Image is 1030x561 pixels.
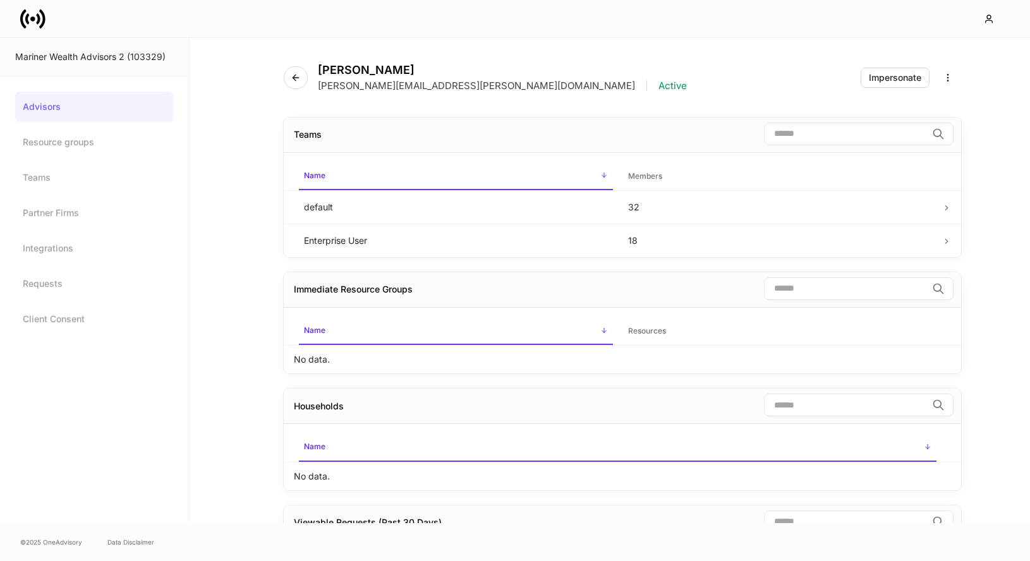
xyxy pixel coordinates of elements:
[658,80,687,92] p: Active
[645,80,648,92] p: |
[618,190,942,224] td: 32
[15,268,174,299] a: Requests
[618,224,942,257] td: 18
[869,73,921,82] div: Impersonate
[294,516,442,529] div: Viewable Requests (Past 30 Days)
[623,318,937,344] span: Resources
[299,318,613,345] span: Name
[623,164,937,190] span: Members
[294,283,413,296] div: Immediate Resource Groups
[294,190,618,224] td: default
[628,170,662,182] h6: Members
[299,434,936,461] span: Name
[294,470,330,483] p: No data.
[628,325,666,337] h6: Resources
[20,537,82,547] span: © 2025 OneAdvisory
[861,68,930,88] button: Impersonate
[318,63,687,77] h4: [PERSON_NAME]
[15,162,174,193] a: Teams
[15,198,174,228] a: Partner Firms
[294,128,322,141] div: Teams
[15,304,174,334] a: Client Consent
[304,169,325,181] h6: Name
[15,127,174,157] a: Resource groups
[294,400,344,413] div: Households
[107,537,154,547] a: Data Disclaimer
[318,80,635,92] p: [PERSON_NAME][EMAIL_ADDRESS][PERSON_NAME][DOMAIN_NAME]
[304,324,325,336] h6: Name
[294,224,618,257] td: Enterprise User
[15,51,174,63] div: Mariner Wealth Advisors 2 (103329)
[15,92,174,122] a: Advisors
[299,163,613,190] span: Name
[15,233,174,263] a: Integrations
[294,353,330,366] p: No data.
[304,440,325,452] h6: Name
